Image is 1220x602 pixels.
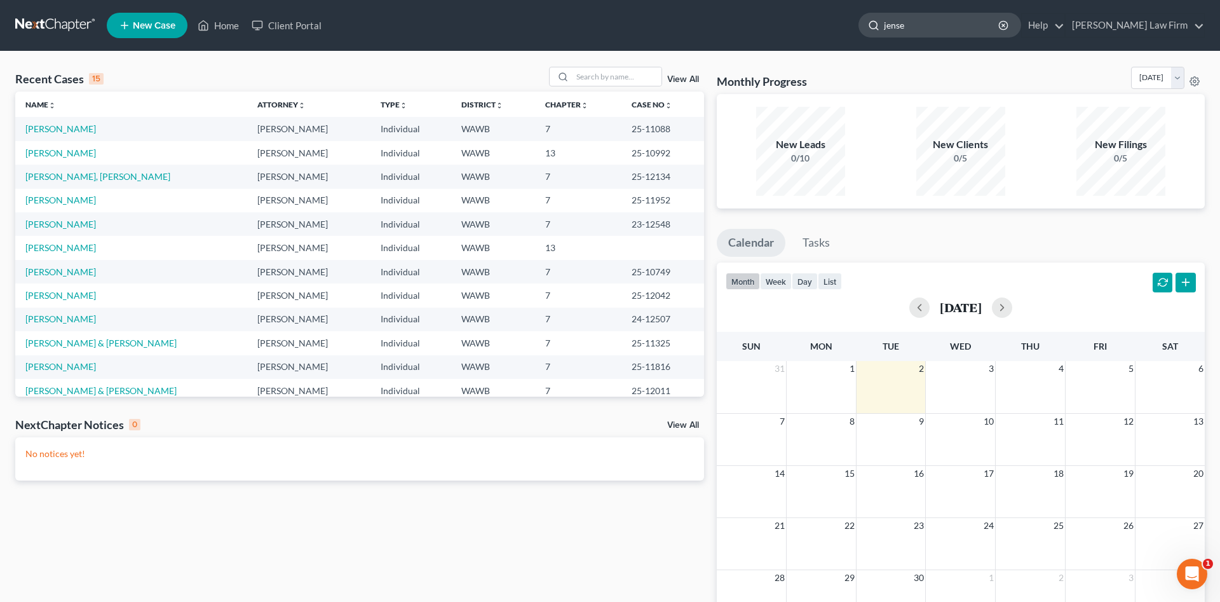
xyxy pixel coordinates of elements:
[1057,570,1065,585] span: 2
[535,236,621,259] td: 13
[370,141,451,165] td: Individual
[451,284,536,307] td: WAWB
[25,171,170,182] a: [PERSON_NAME], [PERSON_NAME]
[370,236,451,259] td: Individual
[760,273,792,290] button: week
[451,331,536,355] td: WAWB
[545,100,588,109] a: Chapterunfold_more
[756,152,845,165] div: 0/10
[1127,570,1135,585] span: 3
[451,236,536,259] td: WAWB
[1021,341,1040,352] span: Thu
[535,260,621,284] td: 7
[940,301,982,314] h2: [DATE]
[916,137,1005,152] div: New Clients
[247,284,370,307] td: [PERSON_NAME]
[1192,518,1205,533] span: 27
[621,117,704,140] td: 25-11088
[451,189,536,212] td: WAWB
[451,379,536,402] td: WAWB
[89,73,104,85] div: 15
[1052,466,1065,481] span: 18
[451,165,536,188] td: WAWB
[987,361,995,376] span: 3
[370,355,451,379] td: Individual
[535,189,621,212] td: 7
[950,341,971,352] span: Wed
[247,260,370,284] td: [PERSON_NAME]
[773,361,786,376] span: 31
[621,212,704,236] td: 23-12548
[451,212,536,236] td: WAWB
[496,102,503,109] i: unfold_more
[298,102,306,109] i: unfold_more
[247,117,370,140] td: [PERSON_NAME]
[987,570,995,585] span: 1
[370,331,451,355] td: Individual
[133,21,175,31] span: New Case
[1192,414,1205,429] span: 13
[621,308,704,331] td: 24-12507
[1122,466,1135,481] span: 19
[621,379,704,402] td: 25-12011
[573,67,661,86] input: Search by name...
[791,229,841,257] a: Tasks
[1066,14,1204,37] a: [PERSON_NAME] Law Firm
[25,266,96,277] a: [PERSON_NAME]
[15,417,140,432] div: NextChapter Notices
[370,117,451,140] td: Individual
[667,75,699,84] a: View All
[1076,152,1165,165] div: 0/5
[792,273,818,290] button: day
[247,331,370,355] td: [PERSON_NAME]
[621,165,704,188] td: 25-12134
[843,518,856,533] span: 22
[247,308,370,331] td: [PERSON_NAME]
[1052,518,1065,533] span: 25
[535,212,621,236] td: 7
[451,308,536,331] td: WAWB
[1022,14,1064,37] a: Help
[25,338,177,348] a: [PERSON_NAME] & [PERSON_NAME]
[916,152,1005,165] div: 0/5
[818,273,842,290] button: list
[1177,559,1207,589] iframe: Intercom live chat
[918,361,925,376] span: 2
[25,100,56,109] a: Nameunfold_more
[621,355,704,379] td: 25-11816
[632,100,672,109] a: Case Nounfold_more
[1203,559,1213,569] span: 1
[370,260,451,284] td: Individual
[1127,361,1135,376] span: 5
[400,102,407,109] i: unfold_more
[247,212,370,236] td: [PERSON_NAME]
[912,570,925,585] span: 30
[247,355,370,379] td: [PERSON_NAME]
[25,242,96,253] a: [PERSON_NAME]
[778,414,786,429] span: 7
[451,117,536,140] td: WAWB
[912,518,925,533] span: 23
[1122,518,1135,533] span: 26
[773,466,786,481] span: 14
[129,419,140,430] div: 0
[25,290,96,301] a: [PERSON_NAME]
[370,379,451,402] td: Individual
[451,141,536,165] td: WAWB
[370,284,451,307] td: Individual
[25,195,96,205] a: [PERSON_NAME]
[581,102,588,109] i: unfold_more
[535,379,621,402] td: 7
[25,313,96,324] a: [PERSON_NAME]
[535,141,621,165] td: 13
[247,165,370,188] td: [PERSON_NAME]
[535,331,621,355] td: 7
[25,385,177,396] a: [PERSON_NAME] & [PERSON_NAME]
[1122,414,1135,429] span: 12
[717,74,807,89] h3: Monthly Progress
[982,518,995,533] span: 24
[1052,414,1065,429] span: 11
[1197,361,1205,376] span: 6
[370,189,451,212] td: Individual
[257,100,306,109] a: Attorneyunfold_more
